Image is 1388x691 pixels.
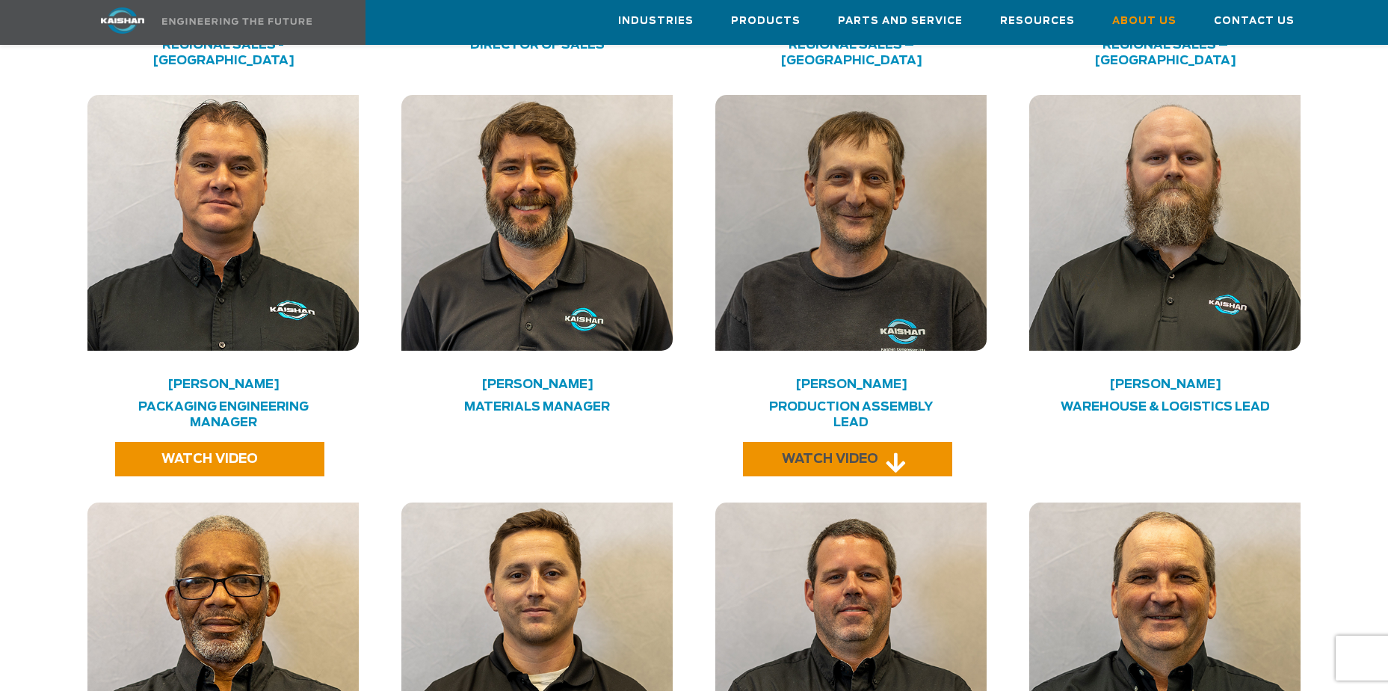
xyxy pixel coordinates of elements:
[429,37,646,53] h4: DIRECTOR OF SALES
[731,1,801,41] a: Products
[115,442,324,476] a: WATCH VIDEO
[618,13,694,30] span: Industries
[87,95,359,351] img: kaishan employee
[1112,1,1176,41] a: About Us
[1029,95,1301,351] img: kaishan employee
[743,442,952,476] a: WATCH VIDEO
[162,18,312,25] img: Engineering the future
[838,1,963,41] a: Parts and Service
[1000,1,1075,41] a: Resources
[1057,37,1274,69] h4: Regional Sales – [GEOGRAPHIC_DATA]
[1057,381,1274,388] h4: [PERSON_NAME]
[67,7,179,34] img: kaishan logo
[115,399,332,431] h4: Packaging Engineering Manager
[743,381,960,388] h4: [PERSON_NAME]
[429,381,646,388] h4: [PERSON_NAME]
[782,453,878,465] span: WATCH VIDEO
[731,13,801,30] span: Products
[1214,13,1295,30] span: Contact Us
[1000,13,1075,30] span: Resources
[618,1,694,41] a: Industries
[743,37,960,69] h4: Regional Sales – [GEOGRAPHIC_DATA]
[401,95,673,351] img: kaishan employee
[161,453,258,465] span: WATCH VIDEO
[115,37,332,69] h4: Regional Sales - [GEOGRAPHIC_DATA]
[429,399,646,415] h4: Materials Manager
[715,95,987,351] img: kaishan employee
[1214,1,1295,41] a: Contact Us
[743,399,960,431] h4: Production Assembly Lead
[838,13,963,30] span: Parts and Service
[115,381,332,388] h4: [PERSON_NAME]
[1112,13,1176,30] span: About Us
[1057,399,1274,415] h4: Warehouse & Logistics Lead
